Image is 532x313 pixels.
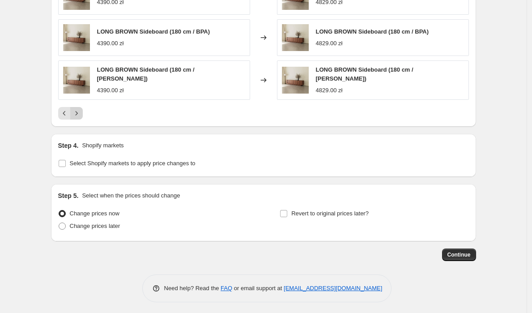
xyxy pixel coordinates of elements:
[282,67,309,94] img: komoda-long-brownmidcenturyvintageretrolata60-615634_80x.jpg
[70,107,83,120] button: Next
[63,67,90,94] img: komoda-long-brownmidcenturyvintageretrolata60-615634_80x.jpg
[58,141,79,150] h2: Step 4.
[316,86,343,95] div: 4829.00 zł
[82,141,123,150] p: Shopify markets
[316,39,343,48] div: 4829.00 zł
[82,191,180,200] p: Select when the prices should change
[58,107,83,120] nav: Pagination
[316,28,429,35] span: LONG BROWN Sideboard (180 cm / BPA)
[232,285,284,292] span: or email support at
[70,160,196,167] span: Select Shopify markets to apply price changes to
[97,86,124,95] div: 4390.00 zł
[284,285,382,292] a: [EMAIL_ADDRESS][DOMAIN_NAME]
[70,223,120,229] span: Change prices later
[58,107,71,120] button: Previous
[442,249,476,261] button: Continue
[97,28,210,35] span: LONG BROWN Sideboard (180 cm / BPA)
[164,285,221,292] span: Need help? Read the
[70,210,119,217] span: Change prices now
[221,285,232,292] a: FAQ
[97,66,195,82] span: LONG BROWN Sideboard (180 cm / [PERSON_NAME])
[282,24,309,51] img: komoda-long-brownmidcenturyvintageretrolata60-615634_80x.jpg
[291,210,369,217] span: Revert to original prices later?
[58,191,79,200] h2: Step 5.
[63,24,90,51] img: komoda-long-brownmidcenturyvintageretrolata60-615634_80x.jpg
[97,39,124,48] div: 4390.00 zł
[447,251,471,258] span: Continue
[316,66,413,82] span: LONG BROWN Sideboard (180 cm / [PERSON_NAME])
